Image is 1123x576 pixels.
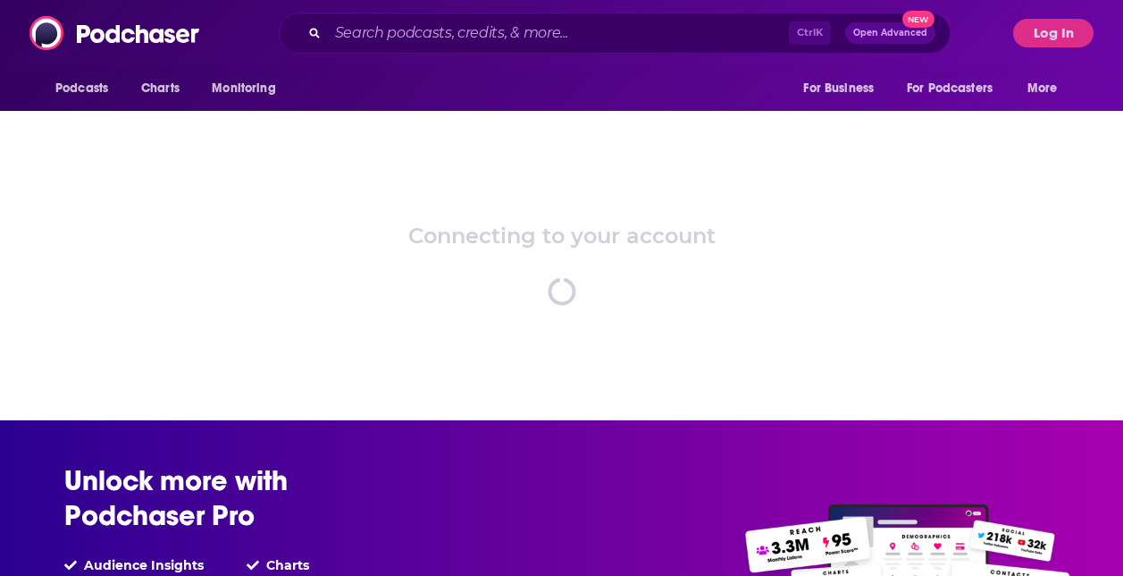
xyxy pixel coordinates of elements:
div: Search podcasts, credits, & more... [279,13,951,54]
button: Open AdvancedNew [845,22,935,44]
li: Audience Insights [64,557,218,573]
h2: Unlock more with Podchaser Pro [64,463,422,533]
span: Open Advanced [853,29,927,38]
img: Podchaser - Follow, Share and Rate Podcasts [29,16,201,50]
button: open menu [791,72,896,106]
span: New [902,11,934,28]
span: For Business [803,76,874,101]
a: Charts [130,72,190,106]
button: open menu [1015,72,1080,106]
span: Podcasts [55,76,108,101]
div: Connecting to your account [408,223,716,249]
button: open menu [199,72,298,106]
span: Charts [141,76,180,101]
button: Log In [1013,19,1094,47]
input: Search podcasts, credits, & more... [328,19,789,47]
span: Ctrl K [789,21,831,45]
li: Charts [247,557,369,573]
button: open menu [895,72,1018,106]
span: Monitoring [212,76,275,101]
button: open menu [43,72,131,106]
span: For Podcasters [907,76,993,101]
span: More [1027,76,1058,101]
